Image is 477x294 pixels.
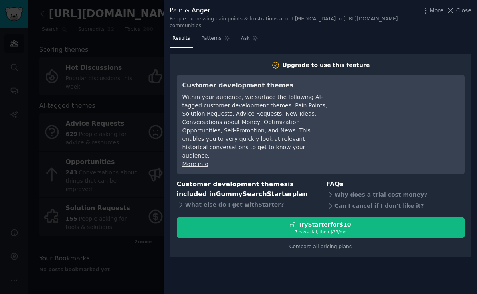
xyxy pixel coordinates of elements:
a: Results [170,32,193,49]
div: 7 days trial, then $ 29 /mo [177,229,464,235]
span: GummySearch Starter [216,190,292,198]
div: Pain & Anger [170,6,417,16]
h3: FAQs [326,180,465,189]
div: What else do I get with Starter ? [177,199,315,210]
div: Upgrade to use this feature [283,61,370,69]
iframe: YouTube video player [339,81,459,140]
span: Ask [241,35,250,42]
span: Patterns [201,35,221,42]
h3: Customer development themes is included in plan [177,180,315,199]
h3: Customer development themes [182,81,328,91]
div: Can I cancel if I don't like it? [326,201,465,212]
div: People expressing pain points & frustrations about [MEDICAL_DATA] in [URL][DOMAIN_NAME] communities [170,16,417,30]
div: Try Starter for $10 [298,221,351,229]
button: Close [446,6,471,15]
div: Within your audience, we surface the following AI-tagged customer development themes: Pain Points... [182,93,328,160]
button: More [422,6,444,15]
div: Why does a trial cost money? [326,189,465,201]
a: More info [182,161,208,167]
a: Ask [238,32,261,49]
span: Close [456,6,471,15]
a: Patterns [198,32,232,49]
span: Results [172,35,190,42]
a: Compare all pricing plans [289,244,352,249]
span: More [430,6,444,15]
button: TryStarterfor$107 daystrial, then $29/mo [177,217,465,238]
